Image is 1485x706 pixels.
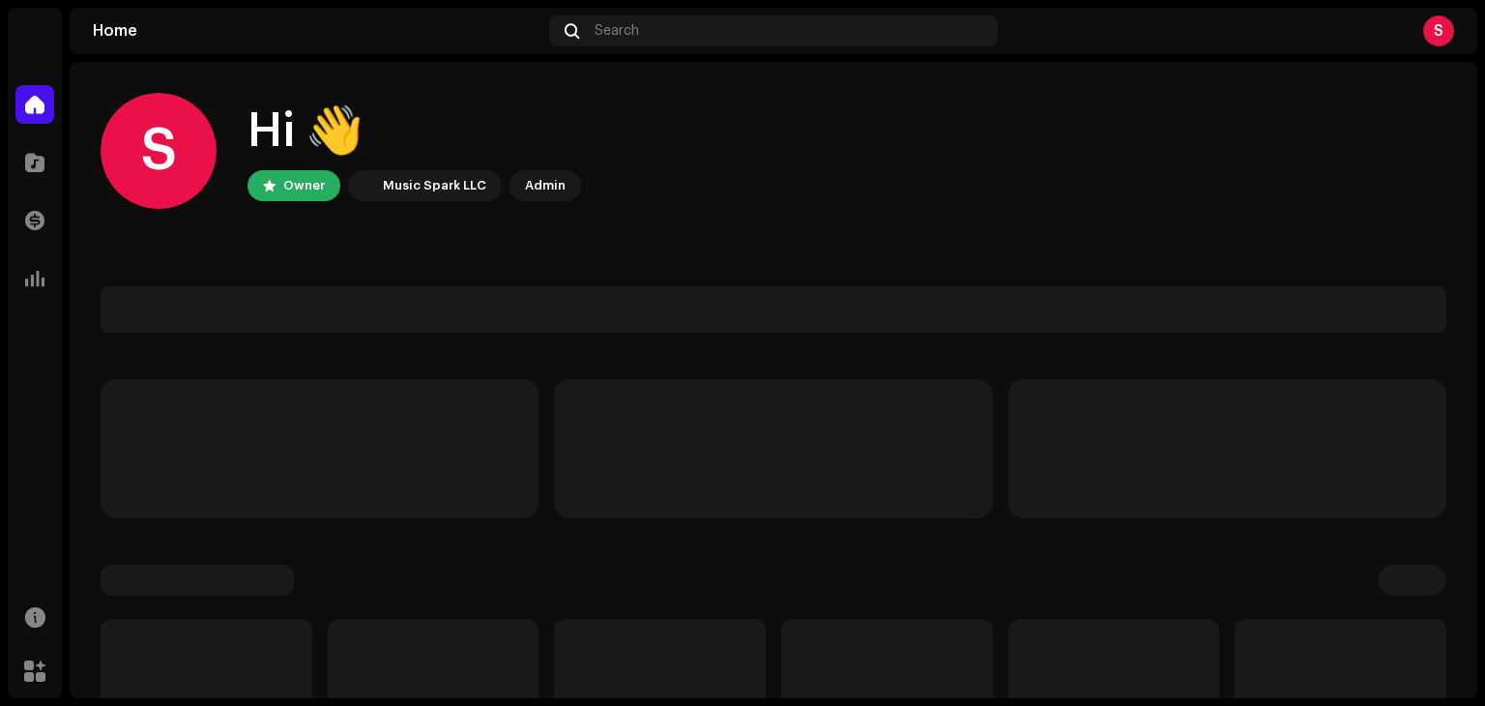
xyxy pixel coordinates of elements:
div: Admin [525,174,566,197]
img: bc4c4277-71b2-49c5-abdf-ca4e9d31f9c1 [352,174,375,197]
div: Owner [283,174,325,197]
div: S [1423,15,1454,46]
div: S [101,93,217,209]
div: Home [93,23,541,39]
span: Search [595,23,639,39]
div: Hi 👋 [247,101,581,162]
div: Music Spark LLC [383,174,486,197]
